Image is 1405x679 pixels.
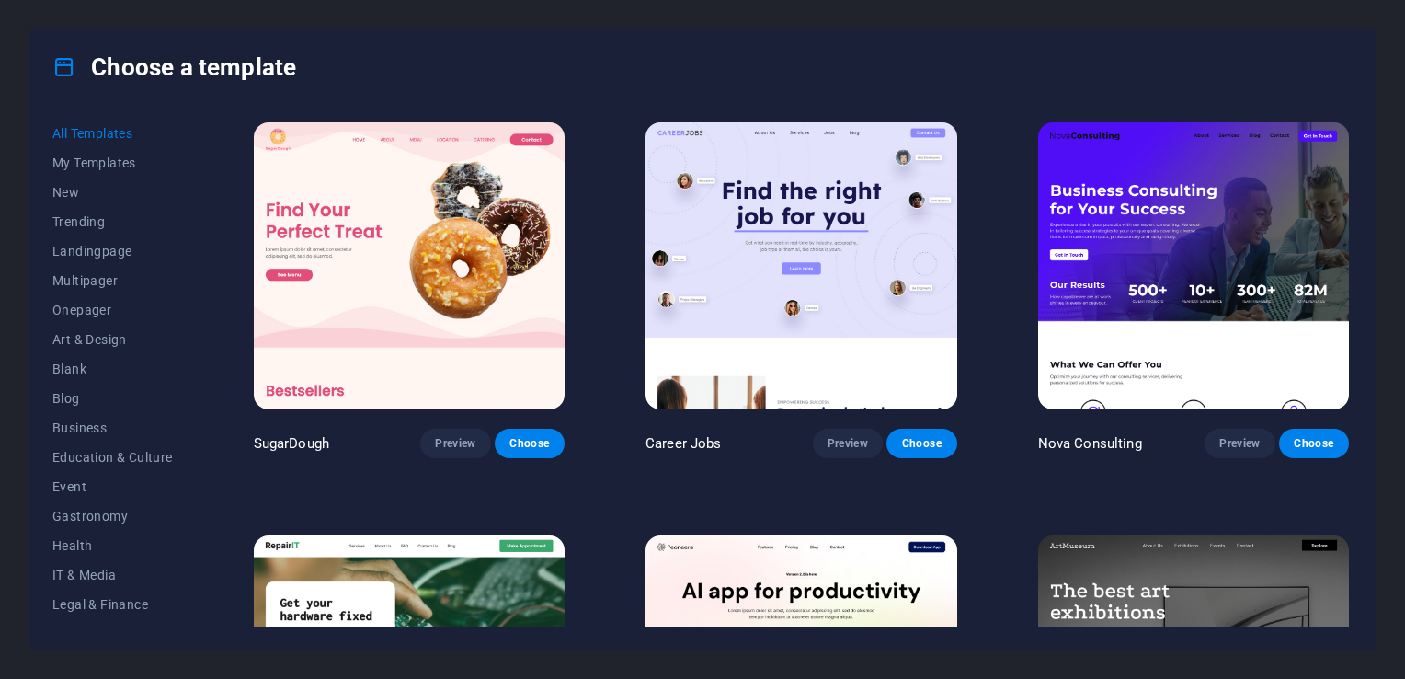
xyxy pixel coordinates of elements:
[645,122,956,409] img: Career Jobs
[52,560,173,590] button: IT & Media
[52,332,173,347] span: Art & Design
[52,362,173,376] span: Blank
[495,429,565,458] button: Choose
[52,266,173,295] button: Multipager
[509,436,550,451] span: Choose
[813,429,883,458] button: Preview
[645,434,722,453] p: Career Jobs
[52,185,173,200] span: New
[435,436,475,451] span: Preview
[52,472,173,501] button: Event
[52,148,173,178] button: My Templates
[52,413,173,443] button: Business
[52,155,173,170] span: My Templates
[52,420,173,435] span: Business
[886,429,956,458] button: Choose
[52,391,173,406] span: Blog
[52,244,173,259] span: Landingpage
[1205,429,1274,458] button: Preview
[254,434,329,453] p: SugarDough
[52,207,173,236] button: Trending
[52,119,173,148] button: All Templates
[52,597,173,612] span: Legal & Finance
[52,52,296,82] h4: Choose a template
[52,178,173,207] button: New
[52,384,173,413] button: Blog
[901,436,942,451] span: Choose
[1279,429,1349,458] button: Choose
[52,509,173,524] span: Gastronomy
[52,479,173,494] span: Event
[52,450,173,465] span: Education & Culture
[1294,436,1334,451] span: Choose
[420,429,490,458] button: Preview
[52,501,173,531] button: Gastronomy
[52,568,173,582] span: IT & Media
[1038,122,1349,409] img: Nova Consulting
[52,295,173,325] button: Onepager
[52,354,173,384] button: Blank
[52,619,173,649] button: Non-Profit
[52,126,173,141] span: All Templates
[254,122,565,409] img: SugarDough
[1038,434,1142,453] p: Nova Consulting
[52,303,173,317] span: Onepager
[52,325,173,354] button: Art & Design
[52,236,173,266] button: Landingpage
[52,214,173,229] span: Trending
[52,538,173,553] span: Health
[828,436,868,451] span: Preview
[52,443,173,472] button: Education & Culture
[1219,436,1260,451] span: Preview
[52,590,173,619] button: Legal & Finance
[52,531,173,560] button: Health
[52,273,173,288] span: Multipager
